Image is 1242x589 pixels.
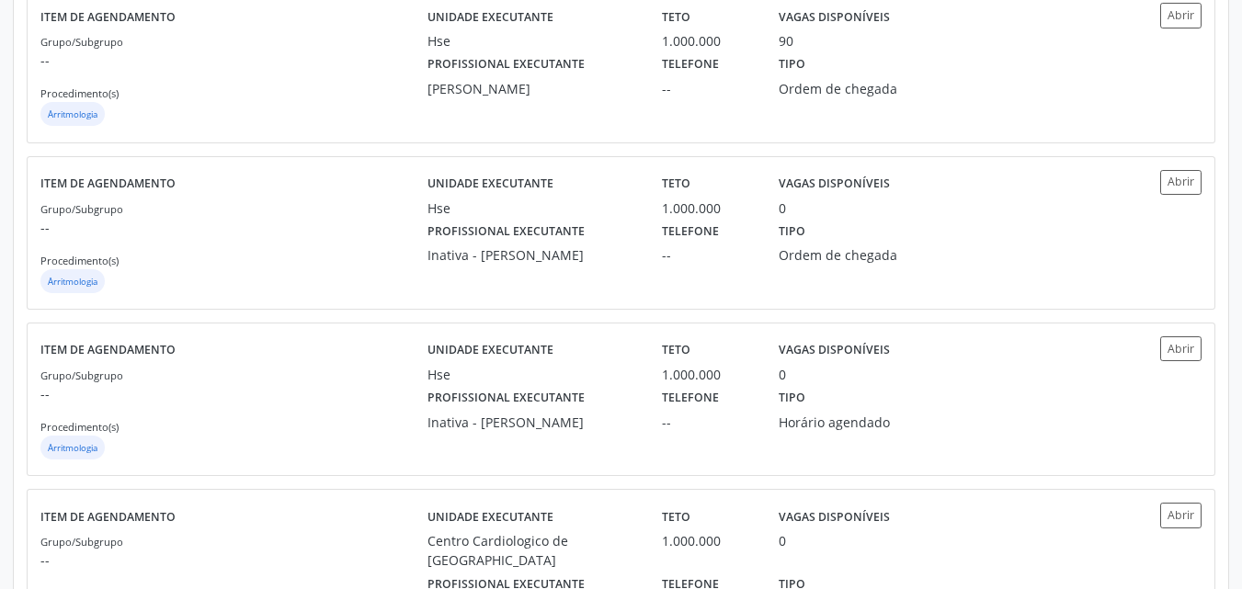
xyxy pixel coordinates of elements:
[779,218,805,246] label: Tipo
[662,503,690,531] label: Teto
[40,35,123,49] small: Grupo/Subgrupo
[48,276,97,288] small: Arritmologia
[662,198,753,218] div: 1.000.000
[662,170,690,198] label: Teto
[662,384,719,413] label: Telefone
[427,336,553,365] label: Unidade executante
[779,245,929,265] div: Ordem de chegada
[662,245,753,265] div: --
[779,413,929,432] div: Horário agendado
[427,218,585,246] label: Profissional executante
[662,365,753,384] div: 1.000.000
[662,51,719,79] label: Telefone
[427,170,553,198] label: Unidade executante
[427,79,636,98] div: [PERSON_NAME]
[427,365,636,384] div: Hse
[662,31,753,51] div: 1.000.000
[427,198,636,218] div: Hse
[662,3,690,31] label: Teto
[40,170,176,198] label: Item de agendamento
[662,413,753,432] div: --
[40,535,123,549] small: Grupo/Subgrupo
[427,31,636,51] div: Hse
[1160,170,1202,195] button: Abrir
[427,384,585,413] label: Profissional executante
[40,218,427,237] p: --
[662,79,753,98] div: --
[662,218,719,246] label: Telefone
[427,531,636,570] div: Centro Cardiologico de [GEOGRAPHIC_DATA]
[779,531,786,550] div: 0
[662,336,690,365] label: Teto
[40,503,176,531] label: Item de agendamento
[40,3,176,31] label: Item de agendamento
[40,254,119,267] small: Procedimento(s)
[40,51,427,70] p: --
[1160,336,1202,361] button: Abrir
[779,336,890,365] label: Vagas disponíveis
[779,31,793,51] div: 90
[779,51,805,79] label: Tipo
[40,336,176,365] label: Item de agendamento
[427,503,553,531] label: Unidade executante
[40,202,123,216] small: Grupo/Subgrupo
[40,420,119,434] small: Procedimento(s)
[779,3,890,31] label: Vagas disponíveis
[1160,3,1202,28] button: Abrir
[779,170,890,198] label: Vagas disponíveis
[427,245,636,265] div: Inativa - [PERSON_NAME]
[1160,503,1202,527] button: Abrir
[40,384,427,403] p: --
[40,86,119,100] small: Procedimento(s)
[662,531,753,550] div: 1.000.000
[40,550,427,570] p: --
[779,365,786,384] div: 0
[779,384,805,413] label: Tipo
[427,3,553,31] label: Unidade executante
[48,108,97,120] small: Arritmologia
[40,368,123,382] small: Grupo/Subgrupo
[48,442,97,454] small: Arritmologia
[427,413,636,432] div: Inativa - [PERSON_NAME]
[779,79,929,98] div: Ordem de chegada
[779,198,786,218] div: 0
[779,503,890,531] label: Vagas disponíveis
[427,51,585,79] label: Profissional executante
